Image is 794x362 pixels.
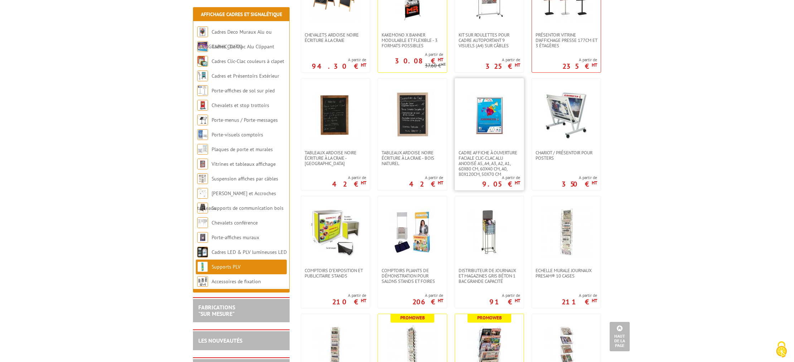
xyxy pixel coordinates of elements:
img: Chariot / Présentoir pour posters [541,89,591,139]
img: Supports PLV [197,261,208,272]
span: A partir de [409,175,443,180]
a: Plaques de porte et murales [212,146,273,153]
img: Plaques de porte et murales [197,144,208,155]
a: LES NOUVEAUTÉS [198,337,242,344]
img: Chevalets conférence [197,217,208,228]
sup: HT [592,298,597,304]
p: 37.60 € [425,63,446,68]
a: Supports de communication bois [212,205,284,211]
a: Chevalets et stop trottoirs [212,102,269,108]
sup: HT [592,62,597,68]
a: Kakemono X Banner modulable et flexible - 3 formats possibles [378,32,447,48]
sup: HT [361,62,366,68]
p: 211 € [562,300,597,304]
a: Cadre affiche à ouverture faciale Clic-Clac Alu Anodisé A5, A4, A3, A2, A1, 60x80 cm, 60x40 cm, A... [455,150,524,177]
span: Kit sur roulettes pour cadre autoportant 9 visuels (A4) sur câbles [459,32,520,48]
a: Chevalets conférence [212,219,258,226]
sup: HT [592,180,597,186]
img: Suspension affiches par câbles [197,173,208,184]
span: Chariot / Présentoir pour posters [536,150,597,161]
a: Supports PLV [212,264,241,270]
span: A partir de [312,57,366,63]
p: 325 € [485,64,520,68]
img: Echelle murale journaux Presam® 10 cases [541,207,591,257]
a: Cadres Clic-Clac couleurs à clapet [212,58,284,64]
sup: HT [438,298,443,304]
a: FABRICATIONS"Sur Mesure" [198,304,235,317]
sup: HT [441,62,446,67]
p: 210 € [332,300,366,304]
img: Cadres et Présentoirs Extérieur [197,71,208,81]
a: [PERSON_NAME] et Accroches tableaux [197,190,276,211]
p: 42 € [332,182,366,186]
a: Affichage Cadres et Signalétique [201,11,282,18]
span: DISTRIBUTEUR DE JOURNAUX ET MAGAZINES GRIS Béton 1 BAC GRANDE CAPACITÉ [459,268,520,284]
img: Accessoires de fixation [197,276,208,287]
a: Tableaux Ardoise Noire écriture à la craie - Bois Naturel [378,150,447,166]
img: Porte-visuels comptoirs [197,129,208,140]
span: Cadre affiche à ouverture faciale Clic-Clac Alu Anodisé A5, A4, A3, A2, A1, 60x80 cm, 60x40 cm, A... [459,150,520,177]
a: Cadres Clic-Clac Alu Clippant [212,43,274,50]
span: Kakemono X Banner modulable et flexible - 3 formats possibles [382,32,443,48]
span: A partir de [562,57,597,63]
button: Cookies (fenêtre modale) [769,338,794,362]
p: 91 € [489,300,520,304]
img: Porte-affiches de sol sur pied [197,85,208,96]
p: 42 € [409,182,443,186]
span: A partir de [412,293,443,298]
img: Cadres Deco Muraux Alu ou Bois [197,26,208,37]
img: Comptoirs d'exposition et publicitaire stands [310,207,360,257]
a: Chevalets Ardoise Noire écriture à la craie [301,32,370,43]
sup: HT [361,180,366,186]
a: Cadres Deco Muraux Alu ou [GEOGRAPHIC_DATA] [197,29,272,50]
sup: HT [515,62,520,68]
sup: HT [438,57,443,63]
a: Cadres LED & PLV lumineuses LED [212,249,287,255]
a: Kit sur roulettes pour cadre autoportant 9 visuels (A4) sur câbles [455,32,524,48]
a: Comptoirs d'exposition et publicitaire stands [301,268,370,279]
a: Cadres et Présentoirs Extérieur [212,73,279,79]
img: Tableaux Ardoise Noire écriture à la craie - Bois Naturel [387,89,437,139]
span: A partir de [482,175,520,180]
img: Tableaux Ardoise Noire écriture à la craie - Bois Foncé [310,89,360,139]
span: A partir de [489,293,520,298]
span: A partir de [332,293,366,298]
a: Comptoirs pliants de démonstration pour salons stands et foires [378,268,447,284]
a: Accessoires de fixation [212,278,261,285]
sup: HT [515,298,520,304]
img: Porte-menus / Porte-messages [197,115,208,125]
a: Porte-affiches muraux [212,234,259,241]
p: 350 € [562,182,597,186]
a: Haut de la page [610,322,630,351]
sup: HT [361,298,366,304]
p: 235 € [562,64,597,68]
img: Porte-affiches muraux [197,232,208,243]
p: 206 € [412,300,443,304]
span: Comptoirs pliants de démonstration pour salons stands et foires [382,268,443,284]
p: 94.30 € [312,64,366,68]
b: Promoweb [477,315,502,321]
span: A partir de [562,293,597,298]
span: A partir de [332,175,366,180]
a: Présentoir vitrine d'affichage presse 177cm et 3 étagères [532,32,601,48]
span: Comptoirs d'exposition et publicitaire stands [305,268,366,279]
b: Promoweb [400,315,425,321]
img: Vitrines et tableaux affichage [197,159,208,169]
img: Cimaises et Accroches tableaux [197,188,208,199]
a: Porte-visuels comptoirs [212,131,263,138]
a: Porte-affiches de sol sur pied [212,87,275,94]
sup: HT [515,180,520,186]
a: Tableaux Ardoise Noire écriture à la craie - [GEOGRAPHIC_DATA] [301,150,370,166]
a: Porte-menus / Porte-messages [212,117,278,123]
img: Cookies (fenêtre modale) [773,341,790,358]
img: Cadres Clic-Clac couleurs à clapet [197,56,208,67]
a: DISTRIBUTEUR DE JOURNAUX ET MAGAZINES GRIS Béton 1 BAC GRANDE CAPACITÉ [455,268,524,284]
a: Chariot / Présentoir pour posters [532,150,601,161]
span: Chevalets Ardoise Noire écriture à la craie [305,32,366,43]
a: Echelle murale journaux Presam® 10 cases [532,268,601,279]
a: Vitrines et tableaux affichage [212,161,276,167]
img: Comptoirs pliants de démonstration pour salons stands et foires [387,207,437,257]
img: Cadres LED & PLV lumineuses LED [197,247,208,257]
a: Suspension affiches par câbles [212,175,278,182]
sup: HT [438,180,443,186]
